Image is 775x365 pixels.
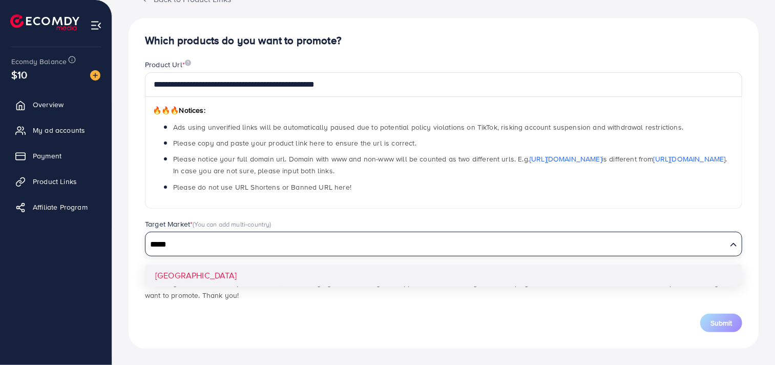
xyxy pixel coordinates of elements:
[146,237,726,253] input: Search for option
[8,146,104,166] a: Payment
[153,105,205,115] span: Notices:
[145,277,742,301] p: *Note: If you use unverified product links, the Ecomdy system will notify the support team to rev...
[173,182,351,192] span: Please do not use URL Shortens or Banned URL here!
[33,125,85,135] span: My ad accounts
[173,122,683,132] span: Ads using unverified links will be automatically paused due to potential policy violations on Tik...
[145,232,742,256] div: Search for option
[710,318,732,328] span: Submit
[8,120,104,140] a: My ad accounts
[145,219,271,229] label: Target Market
[8,94,104,115] a: Overview
[90,19,102,31] img: menu
[145,59,191,70] label: Product Url
[153,105,179,115] span: 🔥🔥🔥
[654,154,726,164] a: [URL][DOMAIN_NAME]
[33,176,77,187] span: Product Links
[33,202,88,212] span: Affiliate Program
[10,14,79,30] img: logo
[90,70,100,80] img: image
[8,197,104,217] a: Affiliate Program
[33,99,64,110] span: Overview
[33,151,61,161] span: Payment
[193,219,271,229] span: (You can add multi-country)
[700,314,742,332] button: Submit
[8,171,104,192] a: Product Links
[11,56,67,67] span: Ecomdy Balance
[145,34,742,47] h4: Which products do you want to promote?
[145,265,742,287] li: [GEOGRAPHIC_DATA]
[530,154,602,164] a: [URL][DOMAIN_NAME]
[185,59,191,66] img: image
[731,319,767,357] iframe: Chat
[173,154,727,176] span: Please notice your full domain url. Domain with www and non-www will be counted as two different ...
[173,138,416,148] span: Please copy and paste your product link here to ensure the url is correct.
[11,67,27,82] span: $10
